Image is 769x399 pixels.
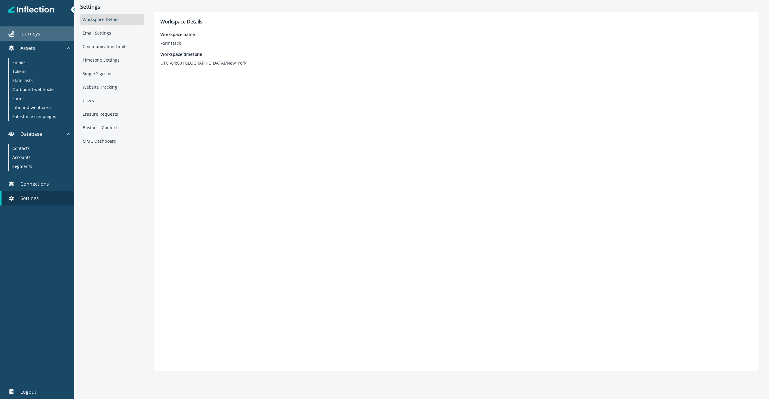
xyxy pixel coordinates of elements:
[80,27,144,38] div: Email Settings
[80,54,144,65] div: Timezone Settings
[9,85,69,94] a: Outbound webhooks
[12,145,30,151] p: Contacts
[80,136,144,147] div: MMC Dashboard
[20,30,40,37] p: Journeys
[80,95,144,106] div: Users
[160,18,752,25] p: Workspace Details
[80,14,144,25] div: Workspace Details
[9,58,69,67] a: Emails
[9,94,69,103] a: Forms
[80,81,144,93] div: Website Tracking
[160,40,195,46] p: Formstack
[12,68,26,75] p: Tokens
[12,77,33,84] p: Static lists
[80,68,144,79] div: Single Sign-on
[160,31,195,38] p: Workspace name
[80,41,144,52] div: Communication Limits
[20,195,39,202] p: Settings
[12,86,54,93] p: Outbound webhooks
[12,113,56,120] p: Salesforce campaigns
[9,153,69,162] a: Accounts
[12,59,26,65] p: Emails
[9,103,69,112] a: Inbound webhooks
[20,388,36,395] p: Logout
[12,104,51,111] p: Inbound webhooks
[80,122,144,133] div: Business Context
[160,51,246,57] p: Workspace timezone
[9,162,69,171] a: Segments
[8,5,54,14] img: Inflection
[160,60,246,66] p: UTC -04:00 [GEOGRAPHIC_DATA]/New_York
[9,76,69,85] a: Static lists
[12,154,31,160] p: Accounts
[9,112,69,121] a: Salesforce campaigns
[80,4,144,10] p: Settings
[20,44,35,52] p: Assets
[20,130,42,138] p: Database
[20,180,49,187] p: Connections
[12,95,25,102] p: Forms
[9,67,69,76] a: Tokens
[9,144,69,153] a: Contacts
[12,163,32,169] p: Segments
[80,108,144,120] div: Erasure Requests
